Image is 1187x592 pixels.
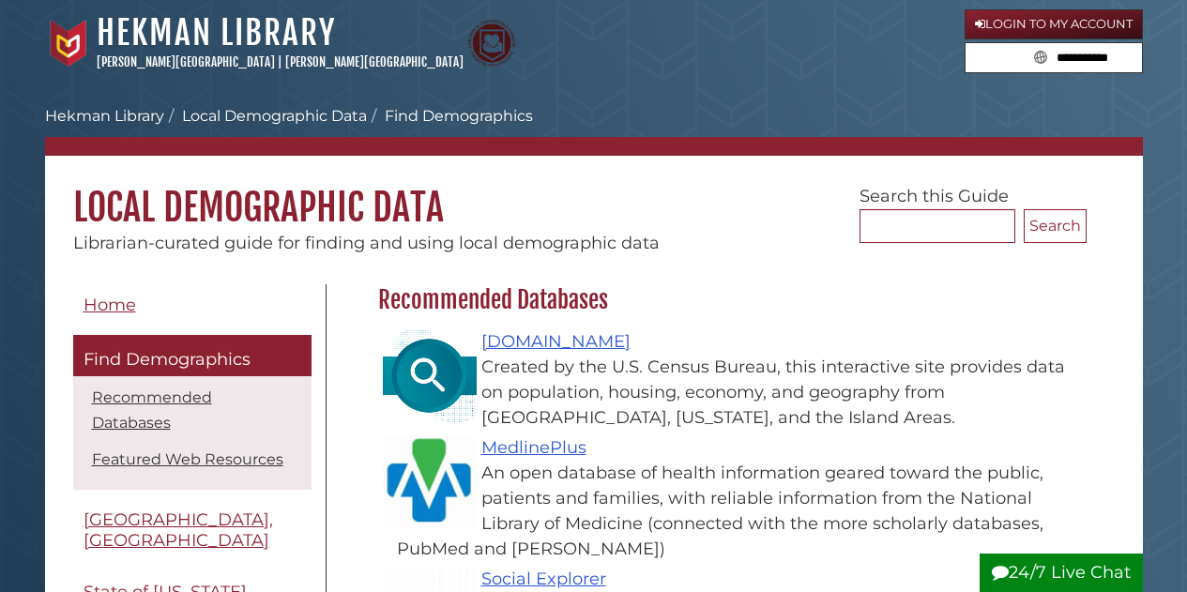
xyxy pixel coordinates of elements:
h2: Recommended Databases [369,285,1087,315]
a: Hekman Library [97,12,336,53]
img: Calvin University [45,20,92,67]
a: Find Demographics [73,335,312,376]
a: [PERSON_NAME][GEOGRAPHIC_DATA] [97,54,275,69]
form: Search library guides, policies, and FAQs. [965,42,1143,74]
h1: Local Demographic Data [45,156,1143,231]
a: Hekman Library [45,107,164,125]
a: Social Explorer [481,569,606,589]
a: Login to My Account [965,9,1143,39]
a: Featured Web Resources [92,450,283,468]
a: [PERSON_NAME][GEOGRAPHIC_DATA] [285,54,464,69]
a: Recommended Databases [92,388,212,432]
span: Librarian-curated guide for finding and using local demographic data [73,233,660,253]
nav: breadcrumb [45,105,1143,156]
button: 24/7 Live Chat [980,554,1143,592]
button: Search [1024,209,1087,243]
button: Search [1028,43,1053,68]
span: | [278,54,282,69]
div: An open database of health information geared toward the public, patients and families, with reli... [397,461,1077,562]
img: Calvin Theological Seminary [468,20,515,67]
a: Home [73,284,312,326]
span: [GEOGRAPHIC_DATA], [GEOGRAPHIC_DATA] [84,509,273,552]
a: MedlinePlus [481,437,586,458]
li: Find Demographics [367,105,533,128]
span: Home [84,295,136,315]
span: Find Demographics [84,349,251,370]
a: [GEOGRAPHIC_DATA], [GEOGRAPHIC_DATA] [73,499,312,562]
a: Local Demographic Data [182,107,367,125]
a: [DOMAIN_NAME] [481,331,631,352]
div: Created by the U.S. Census Bureau, this interactive site provides data on population, housing, ec... [397,355,1077,431]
